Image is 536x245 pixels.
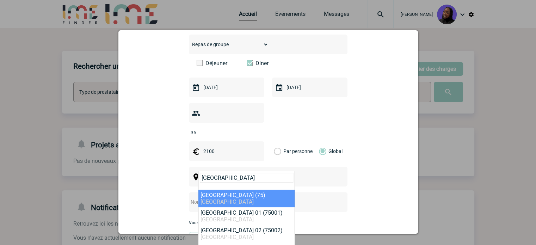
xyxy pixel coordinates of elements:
label: Par personne [274,141,282,161]
input: Nombre de participants [189,128,255,137]
p: Vous pouvez ajouter une pièce jointe à votre demande [189,220,347,225]
li: [GEOGRAPHIC_DATA] 02 (75002) [198,225,295,243]
input: Nom de l'événement [189,197,329,207]
span: [GEOGRAPHIC_DATA] [201,234,254,240]
input: Date de fin [285,83,333,92]
label: Déjeuner [197,60,237,67]
input: Date de début [202,83,250,92]
span: [GEOGRAPHIC_DATA] [201,198,254,205]
input: Budget HT [202,147,250,156]
li: [GEOGRAPHIC_DATA] 01 (75001) [198,207,295,225]
span: [GEOGRAPHIC_DATA] [201,216,254,223]
li: [GEOGRAPHIC_DATA] (75) [198,190,295,207]
label: Diner [247,60,287,67]
label: Global [319,141,324,161]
